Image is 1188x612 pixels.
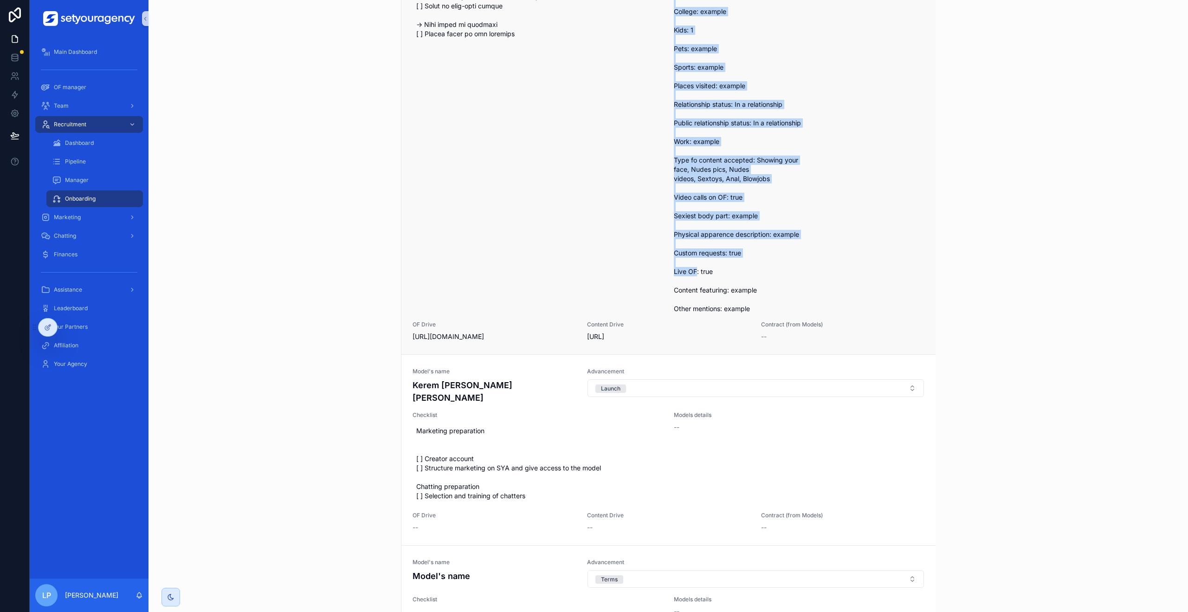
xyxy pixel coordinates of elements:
span: Pipeline [65,158,86,165]
span: Main Dashboard [54,48,97,56]
span: OF Drive [413,321,576,328]
span: Contract (from Models) [761,321,924,328]
span: -- [761,332,767,341]
button: Select Button [588,379,924,397]
span: Finances [54,251,77,258]
h4: Kerem [PERSON_NAME] [PERSON_NAME] [413,379,576,404]
span: [URL] [587,332,750,341]
a: Dashboard [46,135,143,151]
span: Models details [674,596,837,603]
span: -- [587,523,593,532]
span: Onboarding [65,195,96,202]
span: Contract (from Models) [761,512,924,519]
span: OF Drive [413,512,576,519]
a: Pipeline [46,153,143,170]
a: Finances [35,246,143,263]
span: Leaderboard [54,305,88,312]
span: Advancement [587,559,924,566]
span: Checklist [413,411,663,419]
span: LP [42,590,51,601]
span: Marketing preparation [ ] Creator account [ ] Structure marketing on SYA and give access to the m... [416,426,659,501]
a: Assistance [35,281,143,298]
span: Checklist [413,596,663,603]
a: Your Agency [35,356,143,372]
div: scrollable content [30,37,148,384]
span: Models details [674,411,837,419]
button: Select Button [588,570,924,588]
a: Our Partners [35,319,143,335]
a: Recruitment [35,116,143,133]
span: Content Drive [587,512,750,519]
a: OF manager [35,79,143,96]
a: Chatting [35,228,143,244]
span: Model's name [413,368,576,375]
span: Our Partners [54,323,88,331]
a: Marketing [35,209,143,226]
span: Affiliation [54,342,78,349]
span: -- [413,523,418,532]
p: [PERSON_NAME] [65,591,118,600]
h4: Model's name [413,570,576,582]
span: Model's name [413,559,576,566]
a: Leaderboard [35,300,143,317]
span: Recruitment [54,121,86,128]
span: Advancement [587,368,924,375]
span: Chatting [54,232,76,240]
a: Affiliation [35,337,143,354]
img: App logo [43,11,135,26]
span: Your Agency [54,360,87,368]
a: Onboarding [46,190,143,207]
span: -- [674,423,679,432]
div: Launch [601,384,620,393]
div: Terms [601,575,618,584]
span: [URL][DOMAIN_NAME] [413,332,576,341]
a: Manager [46,172,143,189]
span: -- [761,523,767,532]
a: Main Dashboard [35,44,143,60]
span: Assistance [54,286,82,293]
span: Team [54,102,69,110]
a: Team [35,98,143,114]
span: Content Drive [587,321,750,328]
span: Marketing [54,214,81,221]
span: Manager [65,176,89,184]
span: Dashboard [65,139,94,147]
span: OF manager [54,84,86,91]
